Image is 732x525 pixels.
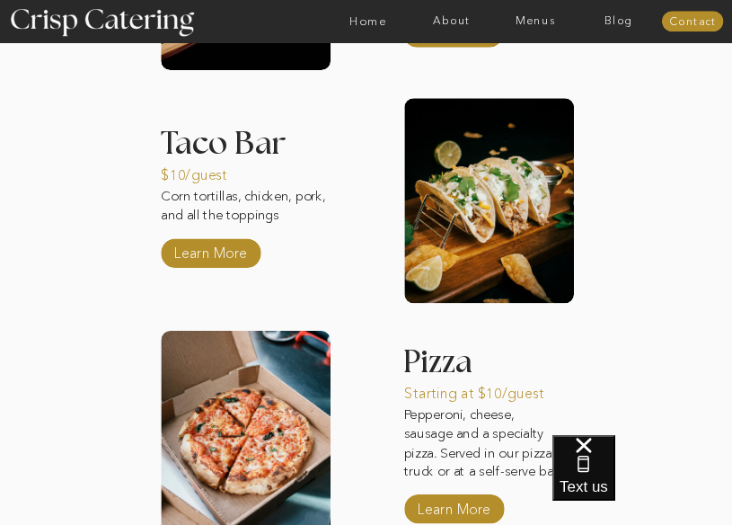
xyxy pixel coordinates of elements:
[410,15,493,28] a: About
[161,154,242,189] p: $10/guest
[413,488,494,523] a: Learn More
[403,347,530,382] h3: Pizza
[493,15,577,28] a: Menus
[170,233,251,268] a: Learn More
[161,188,331,246] p: Corn tortillas, chicken, pork, and all the toppings
[552,435,732,525] iframe: podium webchat widget bubble
[161,129,331,144] h3: Taco Bar
[404,406,567,482] p: Pepperoni, cheese, sausage and a specialty pizza. Served in our pizza truck or at a self-serve bar
[662,16,724,29] a: Contact
[326,15,410,28] a: Home
[577,15,660,28] a: Blog
[404,372,566,407] p: Starting at $10/guest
